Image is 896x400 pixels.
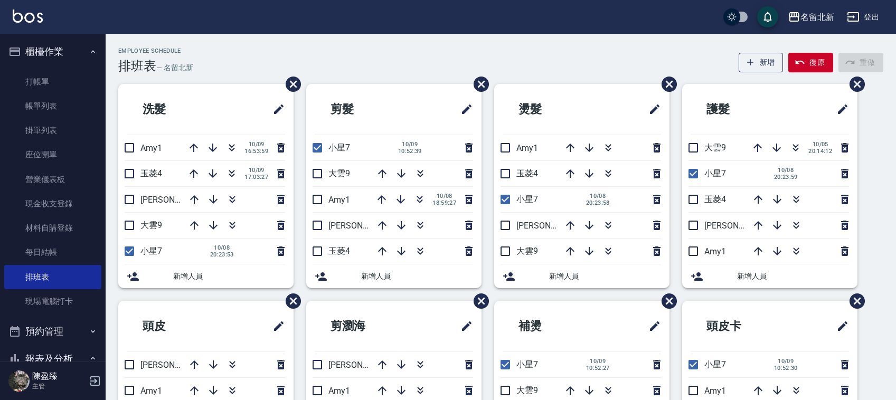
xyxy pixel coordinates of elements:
span: 大雲9 [704,142,726,153]
h2: 洗髮 [127,90,224,128]
span: 10/08 [586,193,610,199]
span: 大雲9 [516,246,538,256]
span: 新增人員 [737,271,849,282]
div: 新增人員 [682,264,857,288]
span: 修改班表的標題 [454,313,473,339]
span: 刪除班表 [466,69,491,100]
h2: 燙髮 [503,90,600,128]
span: 20:23:53 [210,251,234,258]
span: [PERSON_NAME]2 [140,360,209,370]
span: 大雲9 [516,385,538,395]
span: Amy1 [516,143,538,153]
h2: 補燙 [503,307,600,345]
a: 現場電腦打卡 [4,289,101,313]
span: 10/09 [774,358,798,365]
span: 玉菱4 [140,168,162,178]
img: Person [8,370,30,392]
span: 20:23:59 [774,174,798,180]
span: 小星7 [516,359,538,369]
span: 刪除班表 [842,69,866,100]
span: 10/08 [774,167,798,174]
span: 新增人員 [361,271,473,282]
h2: Employee Schedule [118,47,193,54]
span: 10/08 [210,244,234,251]
span: 大雲9 [328,168,350,178]
span: 20:14:12 [808,148,832,155]
span: 玉菱4 [328,246,350,256]
a: 座位開單 [4,142,101,167]
a: 現金收支登錄 [4,192,101,216]
span: Amy1 [140,386,162,396]
span: 16:53:59 [244,148,268,155]
span: 刪除班表 [466,285,491,317]
span: [PERSON_NAME]2 [516,221,584,231]
button: 復原 [788,53,833,72]
h2: 頭皮卡 [691,307,794,345]
span: [PERSON_NAME]2 [328,360,397,370]
span: [PERSON_NAME]2 [140,195,209,205]
button: 名留北新 [784,6,838,28]
span: 小星7 [140,246,162,256]
span: 10:52:27 [586,365,610,372]
span: Amy1 [140,143,162,153]
a: 每日結帳 [4,240,101,264]
span: 20:23:58 [586,199,610,206]
span: Amy1 [328,386,350,396]
span: 10/09 [244,141,268,148]
span: 刪除班表 [278,69,303,100]
span: 10/08 [432,193,456,199]
button: 預約管理 [4,318,101,345]
span: [PERSON_NAME]2 [704,221,772,231]
a: 營業儀表板 [4,167,101,192]
h3: 排班表 [118,59,156,73]
h2: 頭皮 [127,307,224,345]
h2: 護髮 [691,90,788,128]
span: 修改班表的標題 [642,97,661,122]
a: 排班表 [4,265,101,289]
span: 小星7 [704,359,726,369]
span: 18:59:27 [432,199,456,206]
img: Logo [13,9,43,23]
span: 刪除班表 [654,285,678,317]
div: 名留北新 [800,11,834,24]
span: 大雲9 [140,220,162,230]
span: 玉菱4 [704,194,726,204]
span: 10/09 [586,358,610,365]
span: Amy1 [704,386,726,396]
span: 17:03:27 [244,174,268,180]
span: 修改班表的標題 [266,97,285,122]
span: 10/05 [808,141,832,148]
div: 新增人員 [118,264,294,288]
a: 掛單列表 [4,118,101,142]
span: Amy1 [328,195,350,205]
span: 刪除班表 [654,69,678,100]
h6: — 名留北新 [156,62,193,73]
p: 主管 [32,382,86,391]
div: 新增人員 [306,264,482,288]
span: 修改班表的標題 [266,313,285,339]
span: 修改班表的標題 [830,313,849,339]
a: 材料自購登錄 [4,216,101,240]
h2: 剪瀏海 [315,307,418,345]
span: 新增人員 [549,271,661,282]
span: [PERSON_NAME]2 [328,221,397,231]
span: 10/09 [244,167,268,174]
span: 小星7 [704,168,726,178]
span: 刪除班表 [278,285,303,317]
a: 帳單列表 [4,94,101,118]
button: 櫃檯作業 [4,38,101,65]
button: 登出 [843,7,883,27]
span: 10:52:39 [398,148,422,155]
span: 新增人員 [173,271,285,282]
span: 玉菱4 [516,168,538,178]
button: 報表及分析 [4,345,101,373]
span: 10/09 [398,141,422,148]
span: 10:52:30 [774,365,798,372]
span: 刪除班表 [842,285,866,317]
button: 新增 [739,53,784,72]
a: 打帳單 [4,70,101,94]
span: Amy1 [704,246,726,256]
span: 小星7 [328,142,350,153]
h5: 陳盈臻 [32,371,86,382]
h2: 剪髮 [315,90,412,128]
